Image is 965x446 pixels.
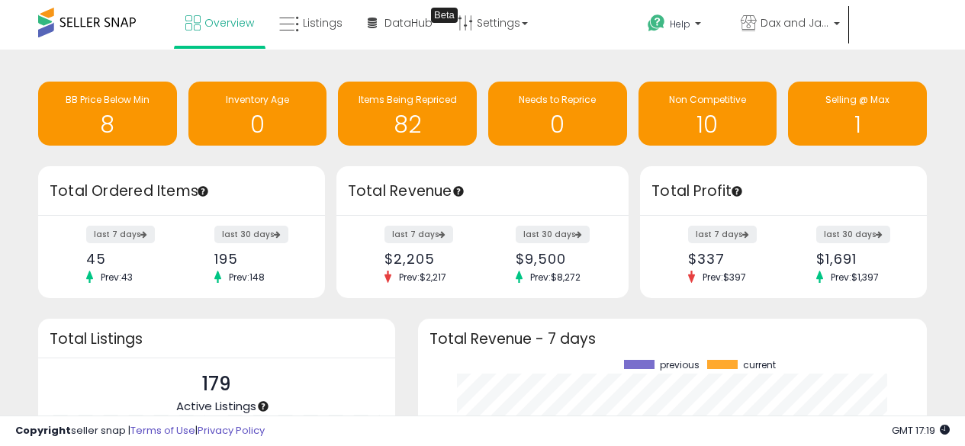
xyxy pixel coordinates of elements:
[226,93,289,106] span: Inventory Age
[816,226,890,243] label: last 30 days
[204,15,254,30] span: Overview
[38,82,177,146] a: BB Price Below Min 8
[93,271,140,284] span: Prev: 43
[384,15,433,30] span: DataHub
[761,15,829,30] span: Dax and Jade Co.
[660,360,700,371] span: previous
[516,226,590,243] label: last 30 days
[384,226,453,243] label: last 7 days
[359,93,457,106] span: Items Being Repriced
[647,14,666,33] i: Get Help
[639,82,777,146] a: Non Competitive 10
[669,93,746,106] span: Non Competitive
[15,423,71,438] strong: Copyright
[384,251,471,267] div: $2,205
[50,181,314,202] h3: Total Ordered Items
[431,8,458,23] div: Tooltip anchor
[646,112,770,137] h1: 10
[46,112,169,137] h1: 8
[496,112,619,137] h1: 0
[452,184,465,198] div: Tooltip anchor
[198,423,265,438] a: Privacy Policy
[15,424,265,438] div: seller snap | |
[66,93,150,106] span: BB Price Below Min
[730,184,744,198] div: Tooltip anchor
[688,251,772,267] div: $337
[635,2,727,50] a: Help
[816,251,900,267] div: $1,691
[519,93,596,106] span: Needs to Reprice
[256,399,270,413] div: Tooltip anchor
[176,370,256,399] p: 179
[188,82,327,146] a: Inventory Age 0
[130,423,195,438] a: Terms of Use
[196,112,320,137] h1: 0
[788,82,927,146] a: Selling @ Max 1
[348,181,617,202] h3: Total Revenue
[823,271,886,284] span: Prev: $1,397
[50,333,384,345] h3: Total Listings
[196,184,210,198] div: Tooltip anchor
[651,181,915,202] h3: Total Profit
[391,271,454,284] span: Prev: $2,217
[303,15,343,30] span: Listings
[892,423,950,438] span: 2025-09-7 17:19 GMT
[688,226,757,243] label: last 7 days
[346,112,469,137] h1: 82
[670,18,690,30] span: Help
[743,360,776,371] span: current
[338,82,477,146] a: Items Being Repriced 82
[86,226,155,243] label: last 7 days
[523,271,588,284] span: Prev: $8,272
[796,112,919,137] h1: 1
[516,251,602,267] div: $9,500
[214,251,298,267] div: 195
[221,271,272,284] span: Prev: 148
[429,333,915,345] h3: Total Revenue - 7 days
[695,271,754,284] span: Prev: $397
[176,398,256,414] span: Active Listings
[825,93,889,106] span: Selling @ Max
[86,251,170,267] div: 45
[488,82,627,146] a: Needs to Reprice 0
[214,226,288,243] label: last 30 days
